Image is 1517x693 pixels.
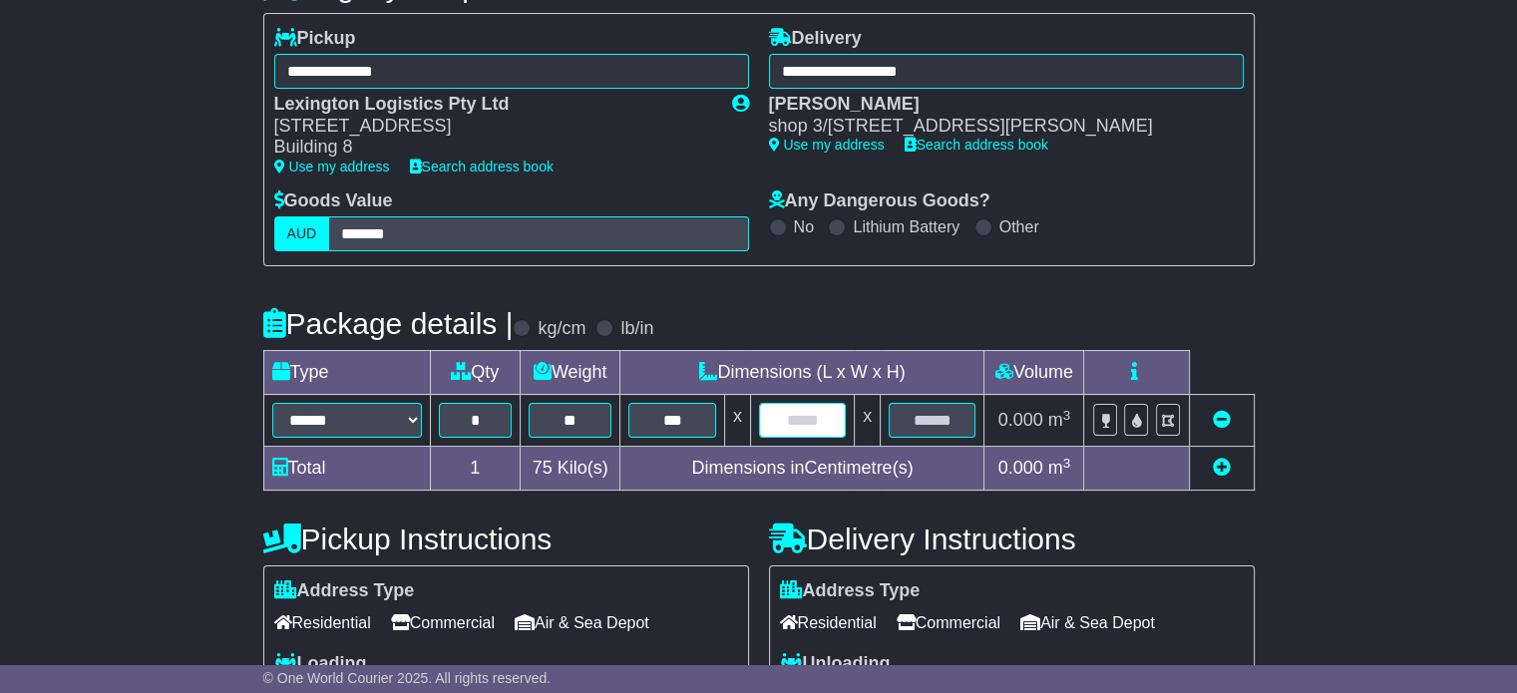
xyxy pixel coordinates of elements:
td: Volume [984,351,1084,395]
label: No [794,217,814,236]
td: Weight [520,351,620,395]
td: Dimensions in Centimetre(s) [620,447,984,491]
label: kg/cm [538,318,585,340]
a: Use my address [274,159,390,174]
span: Air & Sea Depot [515,607,649,638]
span: © One World Courier 2025. All rights reserved. [263,670,552,686]
label: Loading [274,653,367,675]
span: Air & Sea Depot [1020,607,1155,638]
td: Kilo(s) [520,447,620,491]
h4: Delivery Instructions [769,522,1255,555]
span: 0.000 [998,410,1043,430]
h4: Package details | [263,307,514,340]
td: x [724,395,750,447]
label: Pickup [274,28,356,50]
div: shop 3/[STREET_ADDRESS][PERSON_NAME] [769,116,1224,138]
a: Search address book [410,159,554,174]
span: Commercial [897,607,1000,638]
span: m [1048,458,1071,478]
sup: 3 [1063,408,1071,423]
label: Lithium Battery [853,217,959,236]
div: Lexington Logistics Pty Ltd [274,94,712,116]
span: 0.000 [998,458,1043,478]
span: 75 [533,458,553,478]
label: lb/in [620,318,653,340]
span: Commercial [391,607,495,638]
div: [PERSON_NAME] [769,94,1224,116]
span: Residential [780,607,877,638]
h4: Pickup Instructions [263,522,749,555]
td: 1 [430,447,520,491]
label: Address Type [780,580,921,602]
label: Goods Value [274,190,393,212]
a: Use my address [769,137,885,153]
a: Search address book [905,137,1048,153]
span: m [1048,410,1071,430]
label: Address Type [274,580,415,602]
a: Add new item [1213,458,1231,478]
span: Residential [274,607,371,638]
label: Delivery [769,28,862,50]
label: Other [999,217,1039,236]
div: [STREET_ADDRESS] [274,116,712,138]
td: Type [263,351,430,395]
td: Dimensions (L x W x H) [620,351,984,395]
td: Qty [430,351,520,395]
label: Unloading [780,653,891,675]
td: x [855,395,881,447]
div: Building 8 [274,137,712,159]
label: AUD [274,216,330,251]
a: Remove this item [1213,410,1231,430]
td: Total [263,447,430,491]
label: Any Dangerous Goods? [769,190,990,212]
sup: 3 [1063,456,1071,471]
